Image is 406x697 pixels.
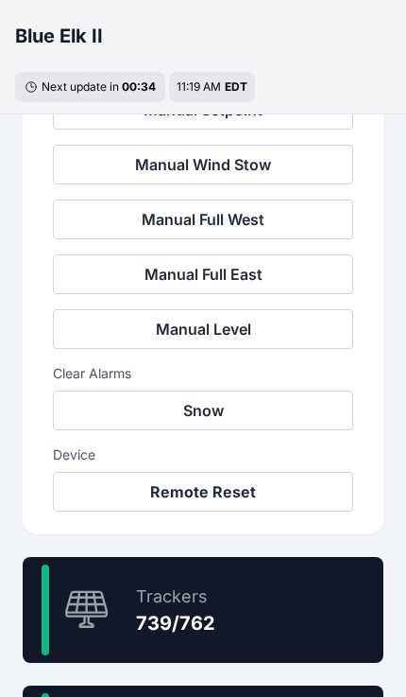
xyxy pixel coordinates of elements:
button: Manual Full East [53,254,353,294]
a: Trackers739/762 [23,557,383,663]
h3: Blue Elk II [15,23,103,49]
nav: Breadcrumb [15,11,391,61]
div: 00 : 34 [122,79,156,95]
span: 11:19 AM [177,79,221,94]
button: Snow [53,391,353,430]
button: Remote Reset [53,472,353,512]
h3: Device [53,445,353,464]
span: EDT [225,79,247,94]
span: Next update in [42,79,119,94]
button: Manual Full West [53,200,353,239]
div: Trackers [136,584,215,610]
button: Manual Wind Stow [53,145,353,184]
div: 739/762 [136,610,215,636]
h3: Clear Alarms [53,364,353,383]
button: Manual Level [53,309,353,349]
